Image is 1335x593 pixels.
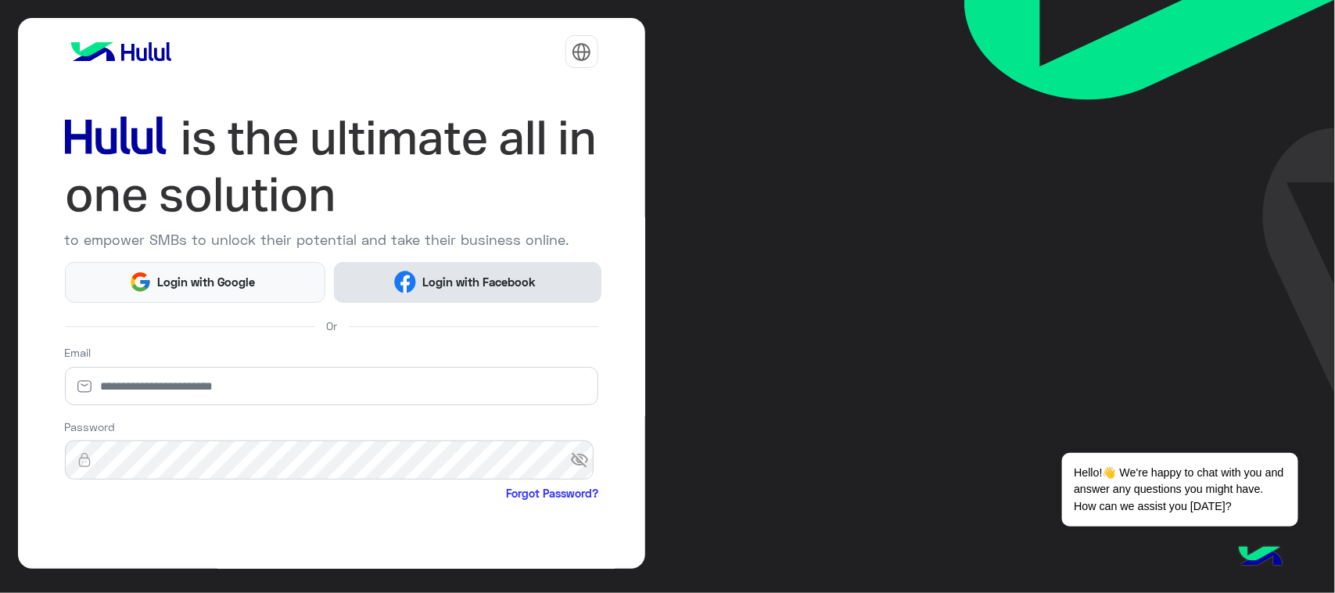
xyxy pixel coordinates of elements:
[65,379,104,394] img: email
[570,446,598,474] span: visibility_off
[65,344,92,361] label: Email
[65,452,104,468] img: lock
[1233,530,1288,585] img: hulul-logo.png
[334,262,601,303] button: Login with Facebook
[326,318,337,334] span: Or
[394,271,417,293] img: Facebook
[129,271,152,293] img: Google
[65,229,598,250] p: to empower SMBs to unlock their potential and take their business online.
[65,36,178,67] img: logo
[65,262,326,303] button: Login with Google
[65,505,303,566] iframe: reCAPTCHA
[65,110,598,224] img: hululLoginTitle_EN.svg
[572,42,591,62] img: tab
[506,485,598,501] a: Forgot Password?
[65,419,116,435] label: Password
[1062,453,1297,527] span: Hello!👋 We're happy to chat with you and answer any questions you might have. How can we assist y...
[416,273,541,291] span: Login with Facebook
[152,273,261,291] span: Login with Google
